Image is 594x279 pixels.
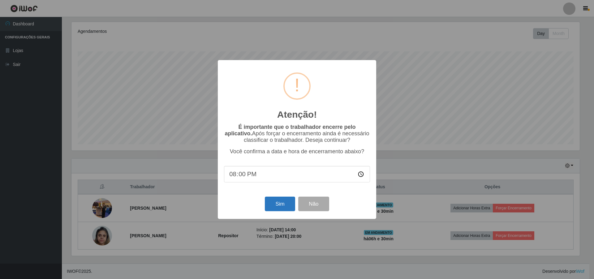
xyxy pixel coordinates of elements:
[224,124,370,143] p: Após forçar o encerramento ainda é necessário classificar o trabalhador. Deseja continuar?
[224,148,370,155] p: Você confirma a data e hora de encerramento abaixo?
[277,109,317,120] h2: Atenção!
[225,124,355,137] b: É importante que o trabalhador encerre pelo aplicativo.
[298,197,329,211] button: Não
[265,197,295,211] button: Sim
